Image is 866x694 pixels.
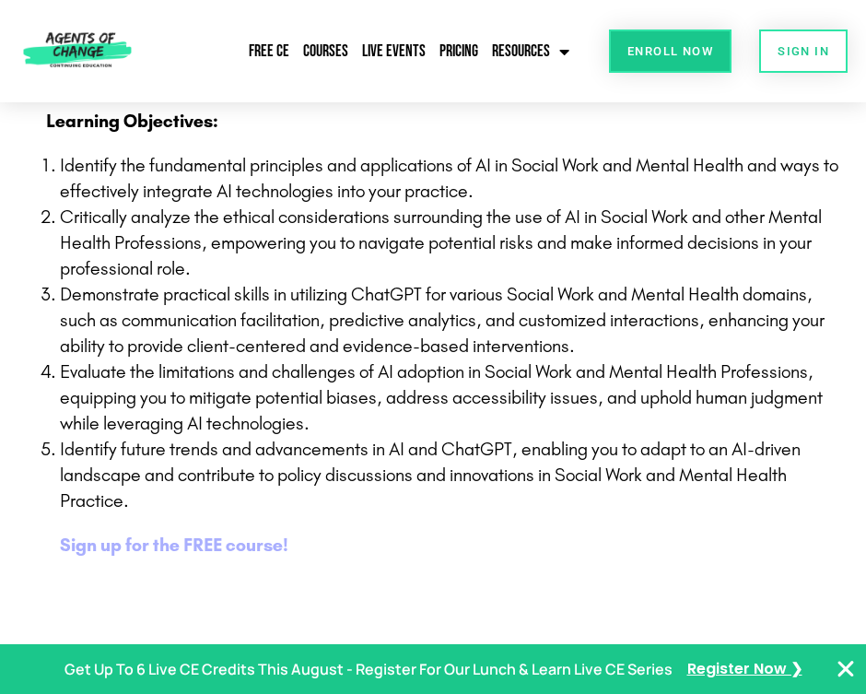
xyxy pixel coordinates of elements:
[60,204,843,281] p: Critically analyze the ethical considerations surrounding the use of AI in Social Work and other ...
[435,30,483,73] a: Pricing
[64,656,673,683] p: Get Up To 6 Live CE Credits This August - Register For Our Lunch & Learn Live CE Series
[60,359,843,436] p: Evaluate the limitations and challenges of AI adoption in Social Work and Mental Health Professio...
[60,436,843,513] p: Identify future trends and advancements in AI and ChatGPT, enabling you to adapt to an AI-driven ...
[60,534,288,556] a: Sign up for the FREE course!
[627,45,713,57] span: Enroll Now
[609,29,731,73] a: Enroll Now
[778,45,829,57] span: SIGN IN
[244,30,294,73] a: Free CE
[687,656,802,683] a: Register Now ❯
[835,658,857,680] button: Close Banner
[357,30,430,73] a: Live Events
[487,30,574,73] a: Resources
[60,281,843,359] p: Demonstrate practical skills in utilizing ChatGPT for various Social Work and Mental Health domai...
[759,29,848,73] a: SIGN IN
[46,110,218,132] b: Learning Objectives:
[60,152,843,204] p: Identify the fundamental principles and applications of AI in Social Work and Mental Health and w...
[184,30,574,73] nav: Menu
[298,30,353,73] a: Courses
